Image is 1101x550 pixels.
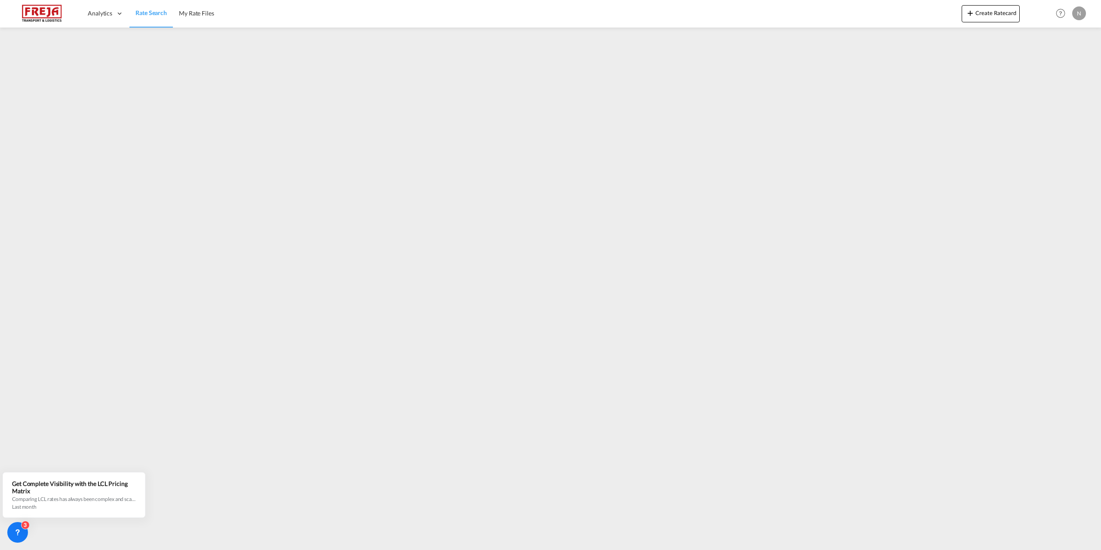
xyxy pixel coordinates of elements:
[13,4,71,23] img: 586607c025bf11f083711d99603023e7.png
[965,8,975,18] md-icon: icon-plus 400-fg
[1053,6,1072,22] div: Help
[135,9,167,16] span: Rate Search
[1053,6,1068,21] span: Help
[962,5,1020,22] button: icon-plus 400-fgCreate Ratecard
[1072,6,1086,20] div: N
[88,9,112,18] span: Analytics
[179,9,214,17] span: My Rate Files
